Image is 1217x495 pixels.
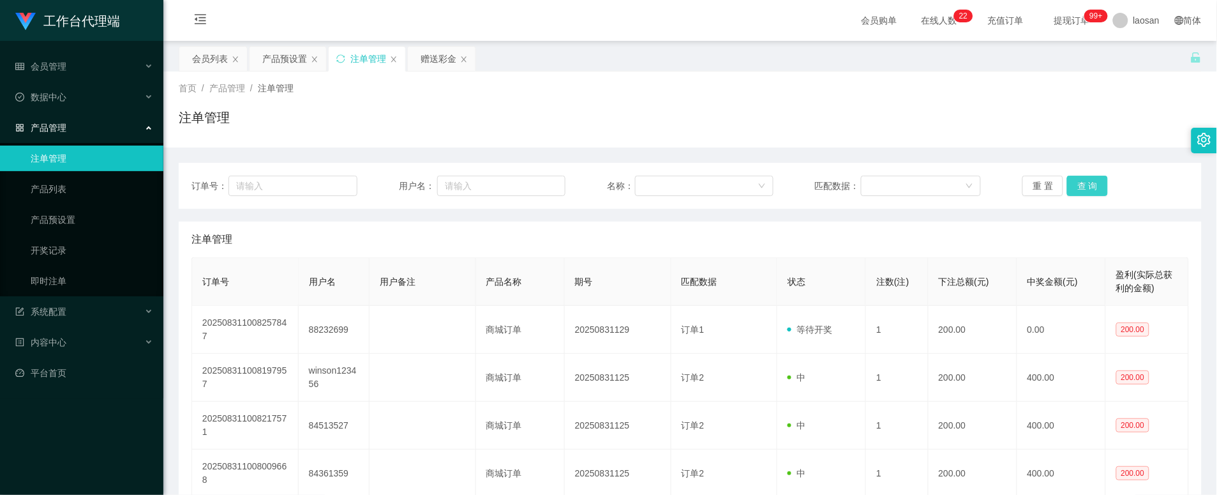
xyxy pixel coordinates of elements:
[682,372,705,383] span: 订单2
[31,207,153,232] a: 产品预设置
[1116,323,1150,337] span: 200.00
[192,402,299,450] td: 202508311008217571
[309,277,336,287] span: 用户名
[192,47,228,71] div: 会员列表
[350,47,386,71] div: 注单管理
[179,83,197,93] span: 首页
[31,238,153,263] a: 开奖记录
[179,1,222,42] i: 图标: menu-fold
[1116,270,1173,293] span: 盈利(实际总获利的金额)
[982,16,1030,25] span: 充值订单
[1116,418,1150,432] span: 200.00
[565,402,671,450] td: 20250831125
[929,402,1017,450] td: 200.00
[929,306,1017,354] td: 200.00
[1190,52,1202,63] i: 图标: unlock
[437,176,565,196] input: 请输入
[202,277,229,287] span: 订单号
[788,372,805,383] span: 中
[866,354,928,402] td: 1
[258,83,294,93] span: 注单管理
[15,93,24,102] i: 图标: check-circle-o
[964,10,968,22] p: 2
[15,123,66,133] span: 产品管理
[209,83,245,93] span: 产品管理
[1067,176,1108,196] button: 查 询
[476,306,565,354] td: 商城订单
[476,354,565,402] td: 商城订单
[228,176,357,196] input: 请输入
[682,468,705,478] span: 订单2
[390,56,398,63] i: 图标: close
[1116,466,1150,480] span: 200.00
[565,354,671,402] td: 20250831125
[31,268,153,294] a: 即时注单
[262,47,307,71] div: 产品预设置
[43,1,120,42] h1: 工作台代理端
[876,277,909,287] span: 注数(注)
[31,146,153,171] a: 注单管理
[929,354,1017,402] td: 200.00
[15,13,36,31] img: logo.9652507e.png
[1116,370,1150,385] span: 200.00
[192,306,299,354] td: 202508311008257847
[192,354,299,402] td: 202508311008197957
[421,47,456,71] div: 赠送彩金
[476,402,565,450] td: 商城订单
[1027,277,1078,287] span: 中奖金额(元)
[299,354,370,402] td: winson123456
[299,402,370,450] td: 84513527
[380,277,415,287] span: 用户备注
[866,306,928,354] td: 1
[202,83,204,93] span: /
[1048,16,1096,25] span: 提现订单
[31,176,153,202] a: 产品列表
[915,16,964,25] span: 在线人数
[866,402,928,450] td: 1
[1197,133,1211,147] i: 图标: setting
[179,108,230,127] h1: 注单管理
[460,56,468,63] i: 图标: close
[758,182,766,191] i: 图标: down
[399,179,438,193] span: 用户名：
[15,123,24,132] i: 图标: appstore-o
[15,61,66,72] span: 会员管理
[788,420,805,430] span: 中
[486,277,522,287] span: 产品名称
[15,92,66,102] span: 数据中心
[1017,306,1106,354] td: 0.00
[15,360,153,386] a: 图标: dashboard平台首页
[1017,402,1106,450] td: 400.00
[966,182,973,191] i: 图标: down
[250,83,253,93] span: /
[15,307,24,316] i: 图标: form
[788,277,805,287] span: 状态
[788,324,832,335] span: 等待开奖
[15,62,24,71] i: 图标: table
[311,56,318,63] i: 图标: close
[682,277,717,287] span: 匹配数据
[954,10,973,22] sup: 22
[191,232,232,247] span: 注单管理
[1022,176,1063,196] button: 重 置
[607,179,635,193] span: 名称：
[15,338,24,347] i: 图标: profile
[682,420,705,430] span: 订单2
[15,337,66,347] span: 内容中心
[1175,16,1184,25] i: 图标: global
[682,324,705,335] span: 订单1
[232,56,239,63] i: 图标: close
[15,307,66,317] span: 系统配置
[815,179,861,193] span: 匹配数据：
[939,277,989,287] span: 下注总额(元)
[299,306,370,354] td: 88232699
[575,277,593,287] span: 期号
[1017,354,1106,402] td: 400.00
[15,15,120,26] a: 工作台代理端
[788,468,805,478] span: 中
[565,306,671,354] td: 20250831129
[1085,10,1108,22] sup: 1027
[336,54,345,63] i: 图标: sync
[959,10,964,22] p: 2
[191,179,228,193] span: 订单号：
